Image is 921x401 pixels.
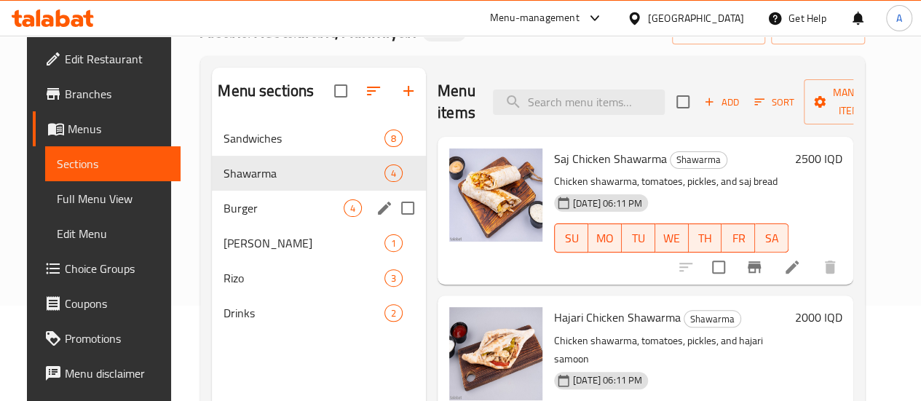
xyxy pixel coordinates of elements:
[722,223,755,253] button: FR
[385,237,402,250] span: 1
[684,311,740,327] span: Shawarma
[33,111,181,146] a: Menus
[703,252,734,282] span: Select to update
[212,191,426,226] div: Burger4edit
[57,190,169,207] span: Full Menu View
[493,90,665,115] input: search
[384,130,403,147] div: items
[65,330,169,347] span: Promotions
[554,148,667,170] span: Saj Chicken Shawarma
[755,223,788,253] button: SA
[65,260,169,277] span: Choice Groups
[33,321,181,356] a: Promotions
[33,286,181,321] a: Coupons
[554,332,788,368] p: Chicken shawarma, tomatoes, pickles, and hajari samoon
[224,234,384,252] span: [PERSON_NAME]
[567,373,648,387] span: [DATE] 06:11 PM
[804,79,901,124] button: Manage items
[684,310,741,327] div: Shawarma
[68,120,169,138] span: Menus
[212,261,426,295] div: Rizo3
[794,148,842,169] h6: 2500 IQD
[668,87,698,117] span: Select section
[588,223,622,253] button: MO
[449,307,542,400] img: Hajari Chicken Shawarma
[212,156,426,191] div: Shawarma4
[224,304,384,322] span: Drinks
[449,148,542,242] img: Saj Chicken Shawarma
[218,80,314,102] h2: Menu sections
[65,50,169,68] span: Edit Restaurant
[622,223,655,253] button: TU
[224,269,384,287] span: Rizo
[698,91,745,114] span: Add item
[695,228,716,249] span: TH
[65,295,169,312] span: Coupons
[648,10,744,26] div: [GEOGRAPHIC_DATA]
[33,41,181,76] a: Edit Restaurant
[385,271,402,285] span: 3
[57,155,169,172] span: Sections
[33,76,181,111] a: Branches
[727,228,749,249] span: FR
[385,132,402,146] span: 8
[783,258,801,276] a: Edit menu item
[384,269,403,287] div: items
[751,91,798,114] button: Sort
[655,223,689,253] button: WE
[554,223,588,253] button: SU
[684,22,754,40] span: import
[670,151,727,169] div: Shawarma
[813,250,847,285] button: delete
[212,295,426,330] div: Drinks2
[45,216,181,251] a: Edit Menu
[356,74,391,108] span: Sort sections
[33,251,181,286] a: Choice Groups
[698,91,745,114] button: Add
[661,228,683,249] span: WE
[794,307,842,327] h6: 2000 IQD
[754,94,794,111] span: Sort
[224,199,344,217] span: Burger
[65,365,169,382] span: Menu disclaimer
[561,228,582,249] span: SU
[385,167,402,180] span: 4
[212,226,426,261] div: [PERSON_NAME]1
[224,164,384,182] span: Shawarma
[567,196,648,210] span: [DATE] 06:11 PM
[344,202,361,215] span: 4
[689,223,722,253] button: TH
[325,76,356,106] span: Select all sections
[391,74,426,108] button: Add section
[385,306,402,320] span: 2
[671,151,727,168] span: Shawarma
[224,234,384,252] div: Gus
[212,115,426,336] nav: Menu sections
[628,228,649,249] span: TU
[761,228,783,249] span: SA
[554,306,681,328] span: Hajari Chicken Shawarma
[594,228,616,249] span: MO
[737,250,772,285] button: Branch-specific-item
[745,91,804,114] span: Sort items
[65,85,169,103] span: Branches
[212,121,426,156] div: Sandwiches8
[45,181,181,216] a: Full Menu View
[783,22,853,40] span: export
[57,225,169,242] span: Edit Menu
[702,94,741,111] span: Add
[554,172,788,191] p: Chicken shawarma, tomatoes, pickles, and saj bread
[490,9,580,27] div: Menu-management
[224,130,384,147] span: Sandwiches
[45,146,181,181] a: Sections
[33,356,181,391] a: Menu disclaimer
[896,10,902,26] span: A
[438,80,475,124] h2: Menu items
[815,84,890,120] span: Manage items
[384,304,403,322] div: items
[373,197,395,219] button: edit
